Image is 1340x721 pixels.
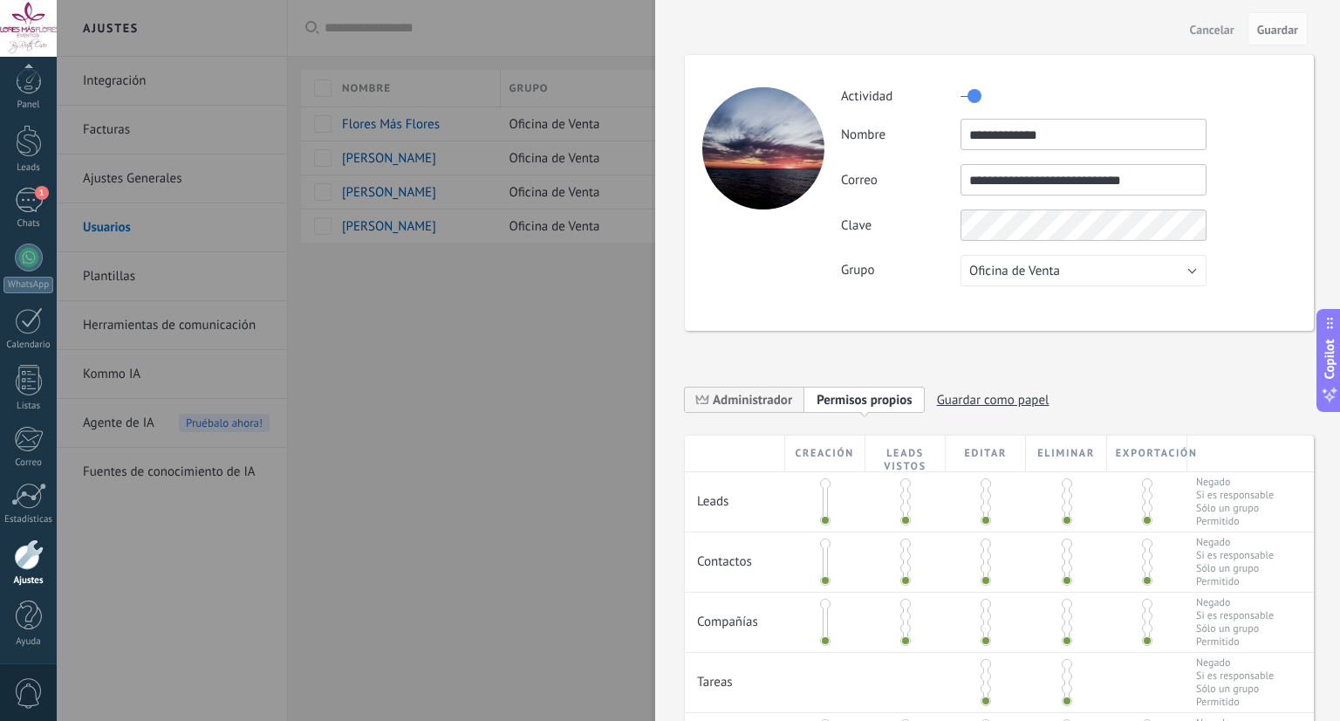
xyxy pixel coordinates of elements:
span: Sólo un grupo [1196,683,1274,696]
span: Guardar [1257,24,1298,36]
span: Administrador [713,392,792,409]
div: Panel [3,100,54,111]
label: Actividad [841,88,961,105]
div: Creación [785,436,865,471]
div: Compañías [685,593,785,639]
span: Si es responsable [1196,549,1274,562]
span: Permisos propios [817,392,913,409]
span: Si es responsable [1196,609,1274,622]
span: Copilot [1321,340,1338,380]
span: Sólo un grupo [1196,502,1274,515]
span: Añadir nueva función [804,386,925,413]
div: Chats [3,218,54,230]
div: Eliminar [1026,436,1106,471]
div: Tareas [685,653,785,699]
span: Negado [1196,596,1274,609]
div: Contactos [685,532,785,579]
div: Correo [3,457,54,469]
span: Negado [1196,656,1274,669]
div: Leads vistos [865,436,946,471]
span: Administrador [685,386,804,413]
span: Cancelar [1190,24,1234,36]
span: 1 [35,186,49,200]
div: Editar [946,436,1026,471]
div: Calendario [3,340,54,351]
div: Leads [685,472,785,518]
label: Clave [841,217,961,234]
div: Listas [3,401,54,412]
span: Negado [1196,476,1274,489]
label: Correo [841,172,961,189]
button: Oficina de Venta [961,255,1207,286]
span: Guardar como papel [937,387,1049,414]
span: Permitido [1196,696,1274,709]
span: Sólo un grupo [1196,622,1274,635]
div: Estadísticas [3,514,54,525]
span: Permitido [1196,575,1274,588]
div: Ayuda [3,636,54,648]
button: Guardar [1248,12,1308,45]
div: Exportación [1107,436,1187,471]
span: Oficina de Venta [969,263,1060,279]
div: Ajustes [3,575,54,587]
span: Permitido [1196,635,1274,649]
span: Si es responsable [1196,489,1274,502]
div: Leads [3,162,54,174]
span: Permitido [1196,515,1274,528]
button: Cancelar [1183,15,1241,43]
span: Sólo un grupo [1196,562,1274,575]
label: Nombre [841,127,961,143]
span: Si es responsable [1196,669,1274,683]
label: Grupo [841,262,961,278]
span: Negado [1196,536,1274,549]
div: WhatsApp [3,277,53,293]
